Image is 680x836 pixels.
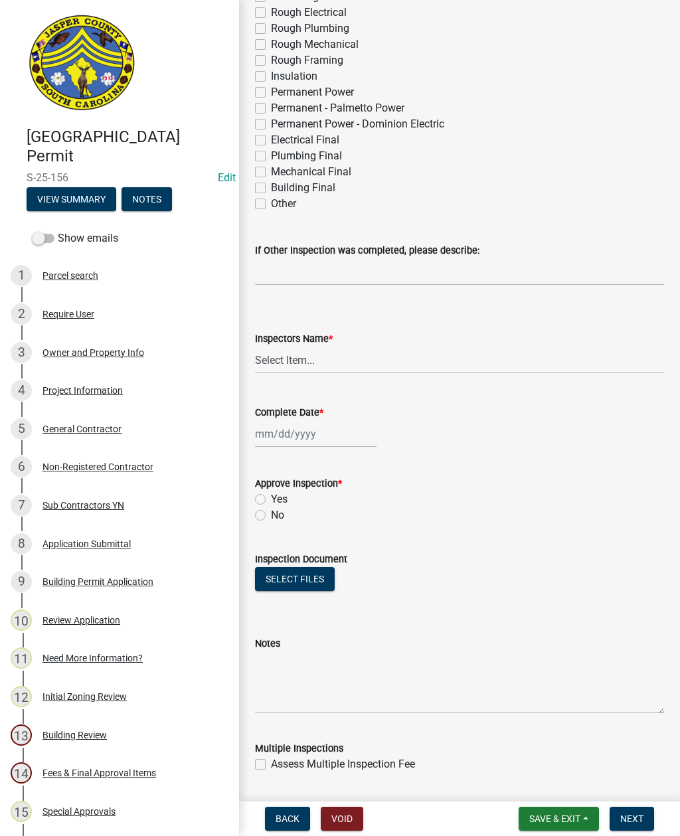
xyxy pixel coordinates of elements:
[271,756,415,772] label: Assess Multiple Inspection Fee
[11,686,32,707] div: 12
[271,84,354,100] label: Permanent Power
[42,577,153,586] div: Building Permit Application
[32,230,118,246] label: Show emails
[11,495,32,516] div: 7
[610,807,654,831] button: Next
[276,813,299,824] span: Back
[27,14,137,114] img: Jasper County, South Carolina
[271,5,347,21] label: Rough Electrical
[42,462,153,471] div: Non-Registered Contractor
[42,386,123,395] div: Project Information
[271,164,351,180] label: Mechanical Final
[42,692,127,701] div: Initial Zoning Review
[271,196,296,212] label: Other
[122,187,172,211] button: Notes
[42,424,122,434] div: General Contractor
[271,180,335,196] label: Building Final
[255,408,323,418] label: Complete Date
[11,342,32,363] div: 3
[42,348,144,357] div: Owner and Property Info
[255,639,280,649] label: Notes
[42,309,94,319] div: Require User
[122,195,172,205] wm-modal-confirm: Notes
[11,762,32,784] div: 14
[11,380,32,401] div: 4
[42,768,156,778] div: Fees & Final Approval Items
[271,37,359,52] label: Rough Mechanical
[11,801,32,822] div: 15
[42,730,107,740] div: Building Review
[271,52,343,68] label: Rough Framing
[255,744,343,754] label: Multiple Inspections
[255,420,377,448] input: mm/dd/yyyy
[27,171,212,184] span: S-25-156
[519,807,599,831] button: Save & Exit
[271,116,444,132] label: Permanent Power - Dominion Electric
[11,533,32,554] div: 8
[27,187,116,211] button: View Summary
[218,171,236,184] wm-modal-confirm: Edit Application Number
[27,195,116,205] wm-modal-confirm: Summary
[271,148,342,164] label: Plumbing Final
[11,647,32,669] div: 11
[27,127,228,166] h4: [GEOGRAPHIC_DATA] Permit
[271,68,317,84] label: Insulation
[11,571,32,592] div: 9
[42,807,116,816] div: Special Approvals
[42,539,131,548] div: Application Submittal
[218,171,236,184] a: Edit
[42,501,124,510] div: Sub Contractors YN
[11,724,32,746] div: 13
[529,813,580,824] span: Save & Exit
[42,616,120,625] div: Review Application
[11,303,32,325] div: 2
[255,335,333,344] label: Inspectors Name
[42,653,143,663] div: Need More Information?
[11,265,32,286] div: 1
[271,132,339,148] label: Electrical Final
[42,271,98,280] div: Parcel search
[255,555,347,564] label: Inspection Document
[11,418,32,440] div: 5
[255,567,335,591] button: Select files
[271,491,288,507] label: Yes
[321,807,363,831] button: Void
[255,246,479,256] label: If Other Inspection was completed, please describe:
[11,456,32,477] div: 6
[265,807,310,831] button: Back
[271,507,284,523] label: No
[255,479,342,489] label: Approve Inspection
[271,100,404,116] label: Permanent - Palmetto Power
[271,21,349,37] label: Rough Plumbing
[620,813,643,824] span: Next
[11,610,32,631] div: 10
